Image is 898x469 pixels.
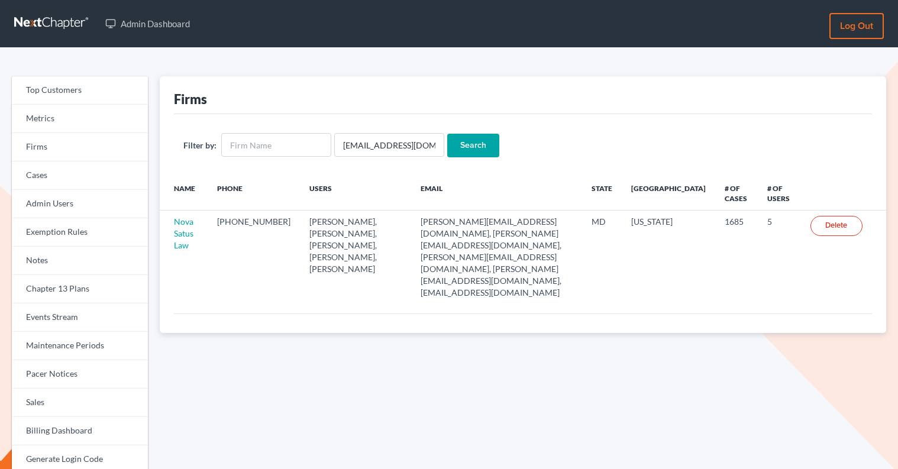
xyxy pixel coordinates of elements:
a: Maintenance Periods [12,332,148,360]
a: Firms [12,133,148,161]
a: Nova Satus Law [174,216,193,250]
td: [PERSON_NAME], [PERSON_NAME], [PERSON_NAME], [PERSON_NAME], [PERSON_NAME] [300,211,411,304]
a: Metrics [12,105,148,133]
td: [US_STATE] [622,211,715,304]
div: Firms [174,90,207,108]
input: Search [447,134,499,157]
label: Filter by: [183,139,217,151]
a: Billing Dashboard [12,417,148,445]
th: Phone [208,176,300,211]
th: [GEOGRAPHIC_DATA] [622,176,715,211]
a: Top Customers [12,76,148,105]
th: # of Cases [715,176,758,211]
a: Chapter 13 Plans [12,275,148,303]
td: [PERSON_NAME][EMAIL_ADDRESS][DOMAIN_NAME], [PERSON_NAME][EMAIL_ADDRESS][DOMAIN_NAME], [PERSON_NAM... [411,211,582,304]
th: # of Users [758,176,801,211]
a: Log out [829,13,884,39]
td: 1685 [715,211,758,304]
input: Firm Name [221,133,331,157]
td: [PHONE_NUMBER] [208,211,300,304]
th: Users [300,176,411,211]
a: Cases [12,161,148,190]
a: Admin Users [12,190,148,218]
a: Delete [810,216,863,236]
td: 5 [758,211,801,304]
th: Email [411,176,582,211]
a: Pacer Notices [12,360,148,389]
a: Admin Dashboard [99,13,196,34]
th: State [582,176,622,211]
input: Users [334,133,444,157]
a: Events Stream [12,303,148,332]
a: Exemption Rules [12,218,148,247]
td: MD [582,211,622,304]
th: Name [160,176,208,211]
a: Sales [12,389,148,417]
a: Notes [12,247,148,275]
